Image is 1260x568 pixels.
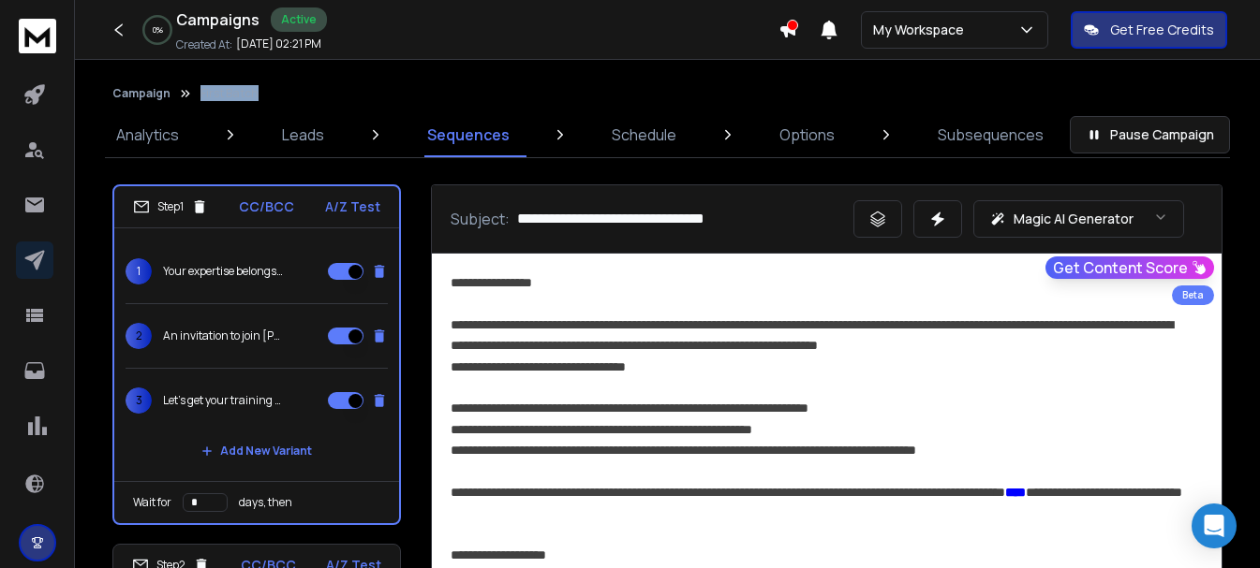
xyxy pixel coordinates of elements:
a: Options [768,112,846,157]
p: First Batch [200,86,259,101]
a: Schedule [600,112,688,157]
a: Analytics [105,112,190,157]
img: logo [19,19,56,53]
p: Get Free Credits [1110,21,1214,39]
p: Analytics [116,124,179,146]
button: Pause Campaign [1070,116,1230,153]
div: Open Intercom Messenger [1192,503,1237,548]
div: Beta [1172,285,1214,305]
p: Schedule [612,124,676,146]
p: My Workspace [873,21,971,39]
p: Subsequences [938,124,1044,146]
h1: Campaigns [176,8,259,31]
a: Subsequences [926,112,1055,157]
span: 1 [126,258,152,284]
p: Your expertise belongs on Upscend [163,264,283,279]
button: Add New Variant [186,432,327,470]
a: Sequences [416,112,521,157]
button: Campaign [112,86,170,101]
p: Subject: [451,208,510,230]
p: Let’s get your training in front of new corporate audiences [163,393,283,408]
button: Get Content Score [1045,256,1214,279]
p: An invitation to join [PERSON_NAME]’s curated learning marketplace [163,328,283,343]
button: Get Free Credits [1071,11,1227,49]
p: Magic AI Generator [1014,210,1134,228]
li: Step1CC/BCCA/Z Test1Your expertise belongs on Upscend2An invitation to join [PERSON_NAME]’s curat... [112,184,401,525]
p: Leads [282,124,324,146]
p: [DATE] 02:21 PM [236,36,321,51]
p: Wait for [133,495,171,510]
p: 0 % [153,24,163,36]
span: 2 [126,323,152,349]
a: Leads [271,112,335,157]
div: Active [271,7,327,32]
p: days, then [239,495,292,510]
button: Magic AI Generator [973,200,1184,238]
p: Sequences [427,124,510,146]
p: Created At: [176,37,232,52]
p: A/Z Test [325,197,380,216]
span: 3 [126,387,152,414]
p: Options [779,124,835,146]
p: CC/BCC [239,197,294,216]
div: Step 1 [133,198,208,215]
